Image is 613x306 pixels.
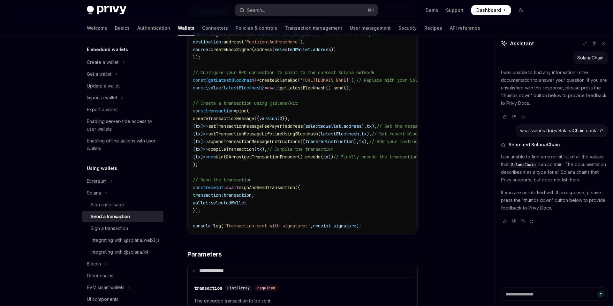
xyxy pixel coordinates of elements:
[282,123,285,129] span: (
[193,70,374,75] span: // Configure your RPC connection to point to the correct Solana network
[202,20,228,36] a: Connectors
[300,139,305,144] span: ([
[195,131,201,137] span: tx
[206,185,223,190] span: receipt
[331,223,333,229] span: .
[193,47,211,52] span: source:
[239,185,295,190] span: signAndSendTransaction
[87,272,113,279] div: Other chains
[471,5,511,15] a: Dashboard
[267,146,333,152] span: // Compile the transaction
[295,185,300,190] span: ({
[234,108,236,114] span: =
[354,139,359,144] span: ],
[244,39,300,45] span: 'RecipientAddressHere'
[87,46,128,53] h5: Embedded wallets
[87,106,118,113] div: Export a wallet
[509,142,560,148] span: Searched SolanaChain
[206,108,234,114] span: transaction
[356,77,458,83] span: // Replace with your Solana RPC endpoint
[267,85,280,91] span: await
[193,100,298,106] span: // Create a transaction using @solana/kit
[259,116,280,121] span: version:
[223,223,310,229] span: 'Transaction sent with signature:'
[244,154,298,160] span: getTransactionEncoder
[195,123,201,129] span: tx
[82,282,163,293] button: Toggle EVM smart wallets section
[195,146,201,152] span: tx
[208,139,300,144] span: appendTransactionMessageInstructions
[511,162,536,167] span: SolanaChain
[510,40,534,47] span: Assistant
[193,85,206,91] span: const
[115,20,130,36] a: Basics
[208,85,221,91] span: value
[476,7,501,13] span: Dashboard
[300,39,305,45] span: ),
[201,123,203,129] span: )
[369,139,479,144] span: // Add your instructions to the transaction
[246,108,249,114] span: (
[87,82,120,90] div: Update a wallet
[82,57,163,68] button: Toggle Create a wallet section
[82,68,163,80] button: Toggle Get a wallet section
[193,185,206,190] span: const
[328,154,333,160] span: ))
[520,127,603,134] div: what values does SolanaChain contain?
[254,47,272,52] span: address
[193,192,223,198] span: transaction:
[208,154,216,160] span: new
[501,287,608,301] textarea: Ask a question...
[82,135,163,154] a: Enabling offline actions with user wallets
[193,208,201,213] span: });
[193,223,211,229] span: console
[361,131,367,137] span: tx
[82,234,163,246] a: Integrating with @solana/web3.js
[223,185,226,190] span: =
[333,85,344,91] span: send
[201,146,203,152] span: )
[424,20,442,36] a: Recipes
[208,77,254,83] span: getLatestBlockhash
[356,223,361,229] span: );
[305,154,321,160] span: encode
[87,164,117,172] h5: Using wallets
[350,20,391,36] a: User management
[193,54,201,60] span: });
[262,146,267,152] span: ),
[91,236,160,244] div: Integrating with @solana/web3.js
[208,131,318,137] span: setTransactionMessageLifetimeUsingBlockhash
[367,123,372,129] span: tx
[359,131,361,137] span: ,
[305,123,341,129] span: selectedWallet
[223,39,241,45] span: address
[501,113,509,120] button: Vote that response was good
[241,39,244,45] span: (
[195,154,201,160] span: tx
[82,80,163,92] a: Update a wallet
[398,20,417,36] a: Security
[298,154,305,160] span: ().
[252,192,254,198] span: ,
[223,192,252,198] span: transaction
[259,77,298,83] span: createSolanaRpc
[519,113,526,120] button: Copy chat response
[446,7,464,13] a: Support
[193,131,195,137] span: (
[282,116,290,121] span: }),
[211,223,213,229] span: .
[221,223,223,229] span: (
[193,139,195,144] span: (
[254,116,259,121] span: ({
[298,77,300,83] span: (
[303,123,305,129] span: (
[187,250,222,259] span: Parameters
[193,77,206,83] span: const
[305,139,354,144] span: transferInstruction
[528,218,535,225] button: Reload last chat
[321,154,323,160] span: (
[236,108,246,114] span: pipe
[272,47,275,52] span: (
[137,20,170,36] a: Authentication
[208,146,254,152] span: compileTransaction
